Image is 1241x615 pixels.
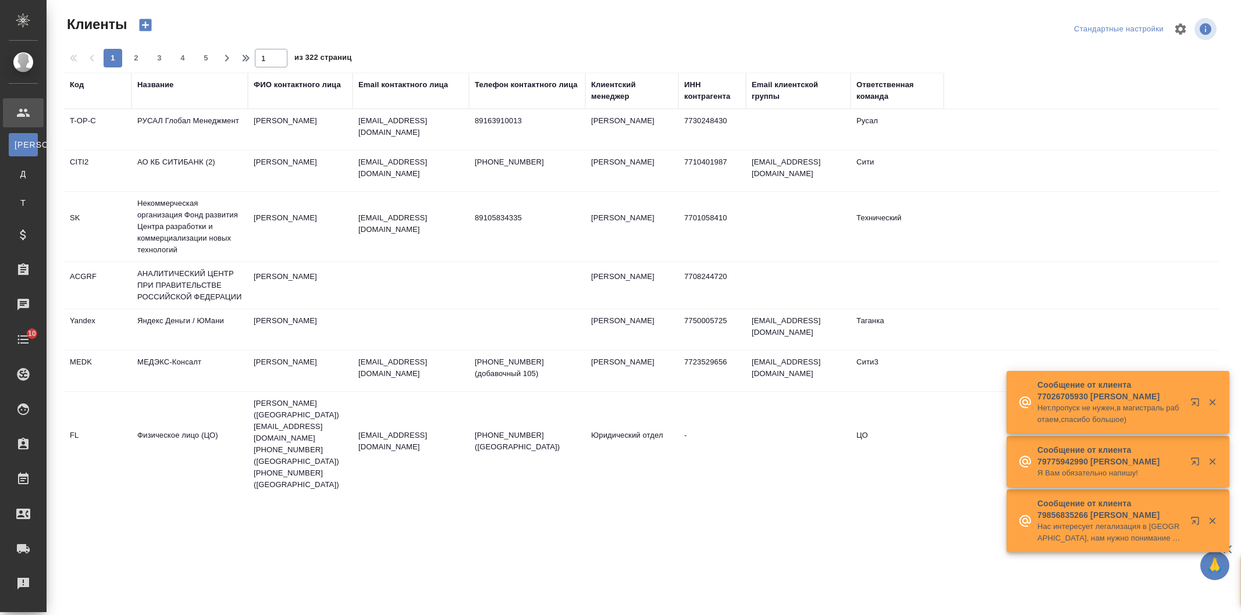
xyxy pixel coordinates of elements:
[358,156,463,180] p: [EMAIL_ADDRESS][DOMAIN_NAME]
[173,52,192,64] span: 4
[678,351,746,391] td: 7723529656
[254,79,341,91] div: ФИО контактного лица
[3,325,44,354] a: 10
[127,52,145,64] span: 2
[585,424,678,464] td: Юридический отдел
[1037,467,1183,479] p: Я Вам обязательно напишу!
[248,351,353,391] td: [PERSON_NAME]
[1183,509,1211,537] button: Открыть в новой вкладке
[64,15,127,34] span: Клиенты
[150,49,169,67] button: 3
[851,151,944,191] td: Сити
[591,79,673,102] div: Клиентский менеджер
[746,151,851,191] td: [EMAIL_ADDRESS][DOMAIN_NAME]
[585,351,678,391] td: [PERSON_NAME]
[585,151,678,191] td: [PERSON_NAME]
[294,51,351,67] span: из 322 страниц
[131,192,248,262] td: Некоммерческая организация Фонд развития Центра разработки и коммерциализации новых технологий
[9,191,38,214] a: Т
[358,356,463,380] p: [EMAIL_ADDRESS][DOMAIN_NAME]
[851,351,944,391] td: Сити3
[1037,521,1183,544] p: Нас интересует легализация в [GEOGRAPHIC_DATA], нам нужно понимание по срокам , чтоб заказать све...
[15,139,32,151] span: [PERSON_NAME]
[585,265,678,306] td: [PERSON_NAME]
[131,109,248,150] td: РУСАЛ Глобал Менеджмент
[248,151,353,191] td: [PERSON_NAME]
[1071,20,1167,38] div: split button
[70,79,84,91] div: Код
[150,52,169,64] span: 3
[131,424,248,464] td: Физическое лицо (ЦО)
[358,115,463,138] p: [EMAIL_ADDRESS][DOMAIN_NAME]
[1183,450,1211,478] button: Открыть в новой вкладке
[15,168,32,180] span: Д
[752,79,845,102] div: Email клиентской группы
[1037,379,1183,402] p: Сообщение от клиента 77026705930 [PERSON_NAME]
[1037,444,1183,467] p: Сообщение от клиента 79775942990 [PERSON_NAME]
[9,162,38,185] a: Д
[851,309,944,350] td: Таганка
[678,109,746,150] td: 7730248430
[131,262,248,309] td: АНАЛИТИЧЕСКИЙ ЦЕНТР ПРИ ПРАВИТЕЛЬСТВЕ РОССИЙСКОЙ ФЕДЕРАЦИИ
[197,49,215,67] button: 5
[137,79,173,91] div: Название
[15,197,32,209] span: Т
[475,356,579,380] p: [PHONE_NUMBER] (добавочный 105)
[1200,397,1224,407] button: Закрыть
[197,52,215,64] span: 5
[64,309,131,350] td: Yandex
[475,79,578,91] div: Телефон контактного лица
[1037,498,1183,521] p: Сообщение от клиента 79856835266 [PERSON_NAME]
[127,49,145,67] button: 2
[1200,456,1224,467] button: Закрыть
[1167,15,1194,43] span: Настроить таблицу
[173,49,192,67] button: 4
[64,109,131,150] td: T-OP-C
[64,351,131,391] td: MEDK
[248,206,353,247] td: [PERSON_NAME]
[248,392,353,496] td: [PERSON_NAME] ([GEOGRAPHIC_DATA]) [EMAIL_ADDRESS][DOMAIN_NAME] [PHONE_NUMBER] ([GEOGRAPHIC_DATA])...
[678,309,746,350] td: 7750005725
[856,79,938,102] div: Ответственная команда
[851,206,944,247] td: Технический
[851,424,944,464] td: ЦО
[64,151,131,191] td: CITI2
[475,430,579,453] p: [PHONE_NUMBER] ([GEOGRAPHIC_DATA])
[684,79,740,102] div: ИНН контрагента
[746,351,851,391] td: [EMAIL_ADDRESS][DOMAIN_NAME]
[248,265,353,306] td: [PERSON_NAME]
[64,265,131,306] td: ACGRF
[585,206,678,247] td: [PERSON_NAME]
[248,109,353,150] td: [PERSON_NAME]
[131,151,248,191] td: АО КБ СИТИБАНК (2)
[131,309,248,350] td: Яндекс Деньги / ЮМани
[358,212,463,235] p: [EMAIL_ADDRESS][DOMAIN_NAME]
[358,79,448,91] div: Email контактного лица
[358,430,463,453] p: [EMAIL_ADDRESS][DOMAIN_NAME]
[1200,516,1224,526] button: Закрыть
[21,328,43,339] span: 10
[678,424,746,464] td: -
[1194,18,1219,40] span: Посмотреть информацию
[131,15,159,35] button: Создать
[64,424,131,464] td: FL
[585,109,678,150] td: [PERSON_NAME]
[1183,391,1211,419] button: Открыть в новой вкладке
[678,151,746,191] td: 7710401987
[746,309,851,350] td: [EMAIL_ADDRESS][DOMAIN_NAME]
[1037,402,1183,426] p: Нет,пропуск не нужен,в магистраль работаем,спасибо большое)
[131,351,248,391] td: МЕДЭКС-Консалт
[475,115,579,127] p: 89163910013
[678,265,746,306] td: 7708244720
[64,206,131,247] td: SK
[851,109,944,150] td: Русал
[585,309,678,350] td: [PERSON_NAME]
[248,309,353,350] td: [PERSON_NAME]
[475,156,579,168] p: [PHONE_NUMBER]
[475,212,579,224] p: 89105834335
[678,206,746,247] td: 7701058410
[9,133,38,156] a: [PERSON_NAME]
